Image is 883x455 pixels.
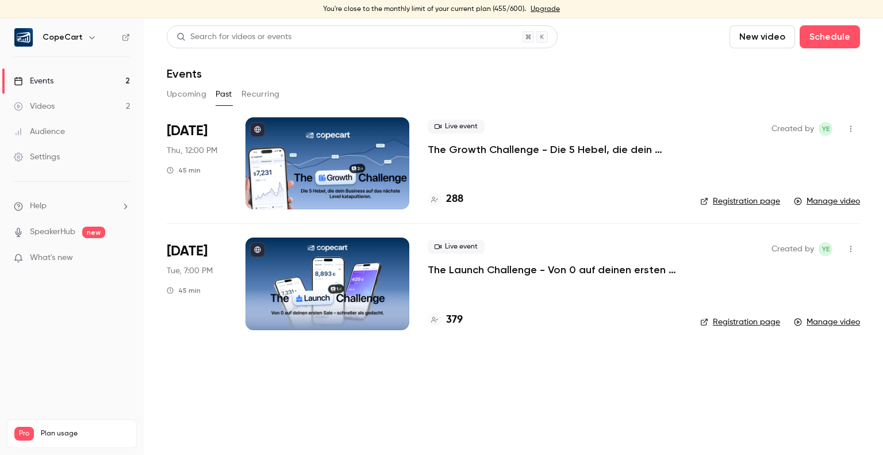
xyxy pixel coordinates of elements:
[176,31,291,43] div: Search for videos or events
[822,122,830,136] span: YE
[82,227,105,238] span: new
[14,28,33,47] img: CopeCart
[30,226,75,238] a: SpeakerHub
[167,238,227,330] div: Sep 30 Tue, 6:00 PM (Europe/Berlin)
[700,316,780,328] a: Registration page
[14,126,65,137] div: Audience
[167,117,227,209] div: Oct 2 Thu, 11:00 AM (Europe/Berlin)
[531,5,560,14] a: Upgrade
[167,265,213,277] span: Tue, 7:00 PM
[167,286,201,295] div: 45 min
[216,85,232,104] button: Past
[800,25,860,48] button: Schedule
[14,427,34,441] span: Pro
[14,151,60,163] div: Settings
[41,429,129,438] span: Plan usage
[794,196,860,207] a: Manage video
[771,122,814,136] span: Created by
[446,192,463,207] h4: 288
[428,263,682,277] a: The Launch Challenge - Von 0 auf deinen ersten Sale – schneller als gedacht
[730,25,795,48] button: New video
[167,166,201,175] div: 45 min
[428,143,682,156] a: The Growth Challenge - Die 5 Hebel, die dein Business auf das nächste Level katapultieren
[794,316,860,328] a: Manage video
[167,242,208,261] span: [DATE]
[30,200,47,212] span: Help
[30,252,73,264] span: What's new
[14,101,55,112] div: Videos
[700,196,780,207] a: Registration page
[819,242,832,256] span: Yasamin Esfahani
[428,312,463,328] a: 379
[167,122,208,140] span: [DATE]
[14,75,53,87] div: Events
[428,240,485,254] span: Live event
[446,312,463,328] h4: 379
[822,242,830,256] span: YE
[819,122,832,136] span: Yasamin Esfahani
[241,85,280,104] button: Recurring
[428,192,463,207] a: 288
[428,120,485,133] span: Live event
[43,32,83,43] h6: CopeCart
[167,67,202,81] h1: Events
[14,200,130,212] li: help-dropdown-opener
[167,145,217,156] span: Thu, 12:00 PM
[167,85,206,104] button: Upcoming
[771,242,814,256] span: Created by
